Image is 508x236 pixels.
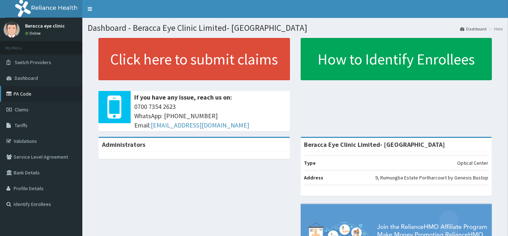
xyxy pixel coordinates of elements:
[134,93,232,101] b: If you have any issue, reach us on:
[301,38,492,80] a: How to Identify Enrollees
[304,160,316,166] b: Type
[15,59,51,66] span: Switch Providers
[375,174,488,181] p: 9, Rumuogba Estate Portharcourt by Genesis Bustop
[304,174,324,181] b: Address
[487,26,503,32] li: Here
[102,140,145,149] b: Administrators
[15,122,28,129] span: Tariffs
[457,159,488,167] p: Optical Center
[460,26,487,32] a: Dashboard
[25,23,65,28] p: Beracca eye clinic
[151,121,249,129] a: [EMAIL_ADDRESS][DOMAIN_NAME]
[15,75,38,81] span: Dashboard
[15,106,29,113] span: Claims
[304,140,445,149] strong: Beracca Eye Clinic Limited- [GEOGRAPHIC_DATA]
[98,38,290,80] a: Click here to submit claims
[4,21,20,38] img: User Image
[88,23,503,33] h1: Dashboard - Beracca Eye Clinic Limited- [GEOGRAPHIC_DATA]
[25,31,42,36] a: Online
[134,102,286,130] span: 0700 7354 2623 WhatsApp: [PHONE_NUMBER] Email:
